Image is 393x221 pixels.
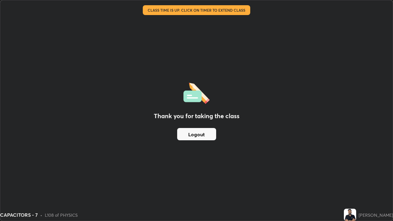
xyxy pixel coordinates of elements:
[45,212,78,218] div: L108 of PHYSICS
[344,209,356,221] img: 8782f5c7b807477aad494b3bf83ebe7f.png
[183,81,210,104] img: offlineFeedback.1438e8b3.svg
[154,111,239,121] h2: Thank you for taking the class
[177,128,216,140] button: Logout
[40,212,42,218] div: •
[359,212,393,218] div: [PERSON_NAME]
